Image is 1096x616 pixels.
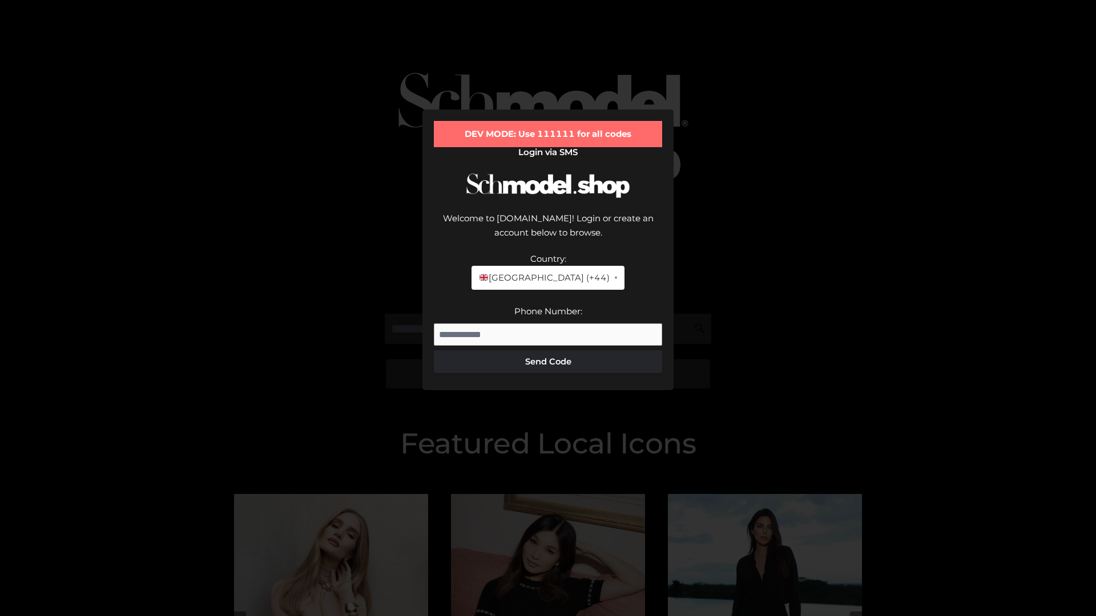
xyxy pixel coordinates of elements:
img: 🇬🇧 [479,273,488,282]
label: Phone Number: [514,306,582,317]
div: Welcome to [DOMAIN_NAME]! Login or create an account below to browse. [434,211,662,252]
button: Send Code [434,350,662,373]
h2: Login via SMS [434,147,662,157]
span: [GEOGRAPHIC_DATA] (+44) [478,270,609,285]
div: DEV MODE: Use 111111 for all codes [434,121,662,147]
img: Schmodel Logo [462,163,634,208]
label: Country: [530,253,566,264]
